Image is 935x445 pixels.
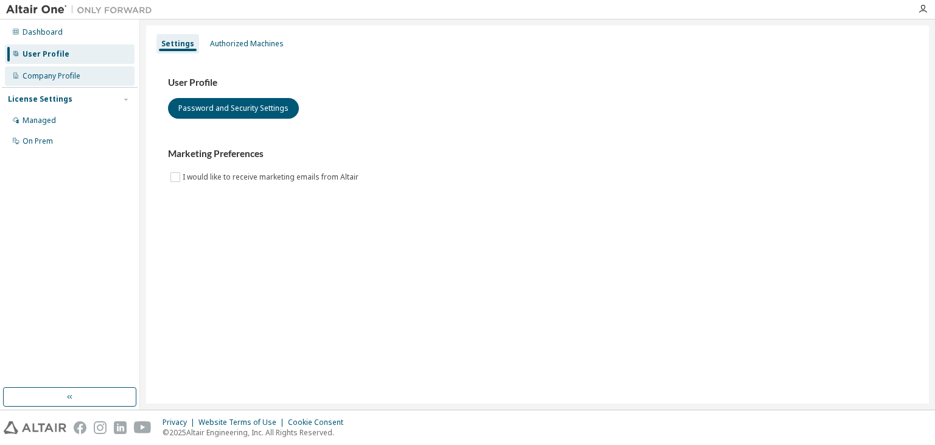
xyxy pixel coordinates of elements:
[94,421,107,434] img: instagram.svg
[168,77,907,89] h3: User Profile
[163,418,198,427] div: Privacy
[161,39,194,49] div: Settings
[163,427,351,438] p: © 2025 Altair Engineering, Inc. All Rights Reserved.
[183,170,361,184] label: I would like to receive marketing emails from Altair
[74,421,86,434] img: facebook.svg
[6,4,158,16] img: Altair One
[23,71,80,81] div: Company Profile
[288,418,351,427] div: Cookie Consent
[23,27,63,37] div: Dashboard
[4,421,66,434] img: altair_logo.svg
[23,116,56,125] div: Managed
[168,148,907,160] h3: Marketing Preferences
[114,421,127,434] img: linkedin.svg
[198,418,288,427] div: Website Terms of Use
[210,39,284,49] div: Authorized Machines
[23,136,53,146] div: On Prem
[23,49,69,59] div: User Profile
[168,98,299,119] button: Password and Security Settings
[134,421,152,434] img: youtube.svg
[8,94,72,104] div: License Settings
